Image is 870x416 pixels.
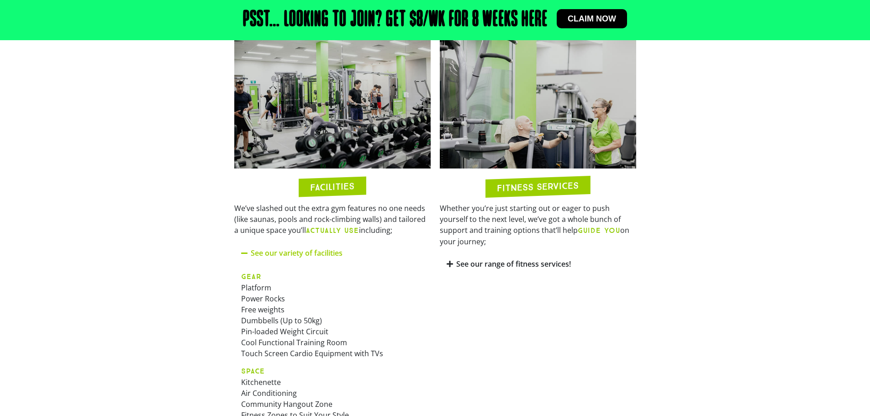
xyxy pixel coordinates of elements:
p: We’ve slashed out the extra gym features no one needs (like saunas, pools and rock-climbing walls... [234,203,431,236]
strong: SPACE [241,367,265,375]
div: See our range of fitness services! [440,253,636,275]
p: Whether you’re just starting out or eager to push yourself to the next level, we’ve got a whole b... [440,203,636,247]
h2: FITNESS SERVICES [497,180,579,192]
span: Claim now [568,15,616,23]
h2: FACILITIES [310,181,354,192]
div: See our variety of facilities [234,242,431,264]
strong: GEAR [241,272,262,281]
p: Platform Power Rocks Free weights Dumbbells (Up to 50kg) Pin-loaded Weight Circuit Cool Functiona... [241,271,424,359]
b: GUIDE YOU [578,226,620,235]
a: Claim now [557,9,627,28]
h2: Psst… Looking to join? Get $8/wk for 8 weeks here [243,9,548,31]
a: See our range of fitness services! [456,259,571,269]
b: ACTUALLY USE [306,226,359,235]
a: See our variety of facilities [251,248,343,258]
